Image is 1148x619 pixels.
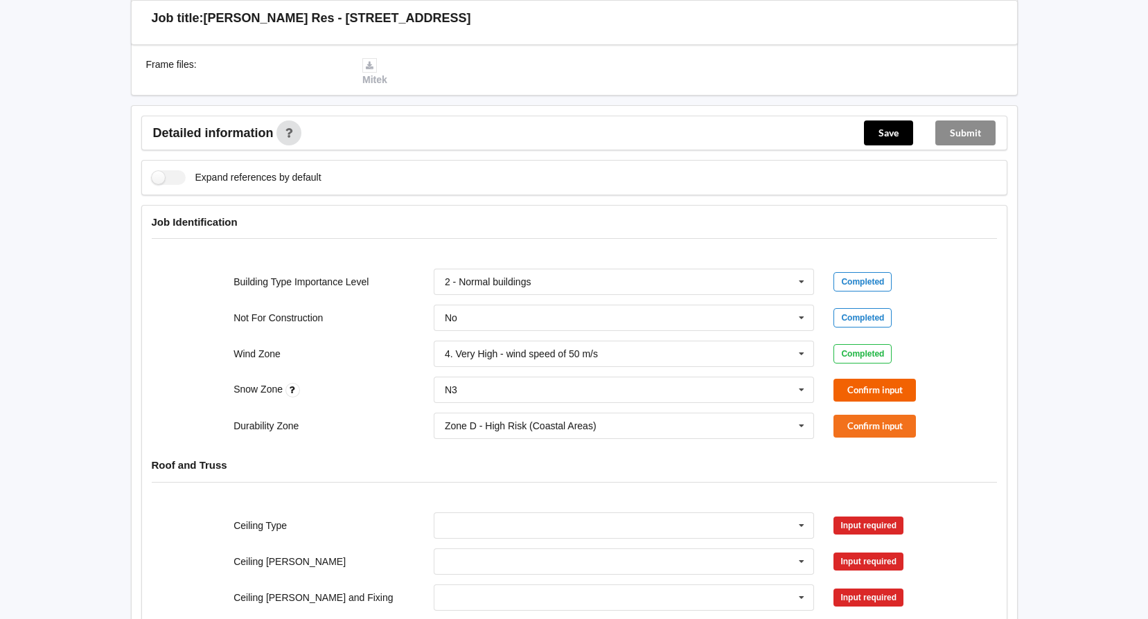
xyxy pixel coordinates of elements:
button: Save [864,120,913,145]
label: Ceiling [PERSON_NAME] [233,556,346,567]
h4: Job Identification [152,215,997,228]
div: Completed [833,308,892,328]
div: Zone D - High Risk (Coastal Areas) [445,421,597,431]
div: Completed [833,272,892,291]
div: 4. Very High - wind speed of 50 m/s [445,349,598,359]
label: Durability Zone [233,420,299,431]
a: Mitek [362,59,387,85]
div: 2 - Normal buildings [445,277,531,287]
h3: [PERSON_NAME] Res - [STREET_ADDRESS] [204,10,471,26]
div: Frame files : [136,57,353,87]
label: Wind Zone [233,348,281,359]
div: N3 [445,385,457,395]
button: Confirm input [833,379,916,402]
div: Completed [833,344,892,364]
div: Input required [833,589,903,607]
div: Input required [833,517,903,535]
div: No [445,313,457,323]
label: Building Type Importance Level [233,276,369,287]
label: Expand references by default [152,170,321,185]
label: Snow Zone [233,384,285,395]
div: Input required [833,553,903,571]
label: Ceiling [PERSON_NAME] and Fixing [233,592,393,603]
h4: Roof and Truss [152,458,997,472]
span: Detailed information [153,127,274,139]
label: Not For Construction [233,312,323,323]
h3: Job title: [152,10,204,26]
label: Ceiling Type [233,520,287,531]
button: Confirm input [833,415,916,438]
